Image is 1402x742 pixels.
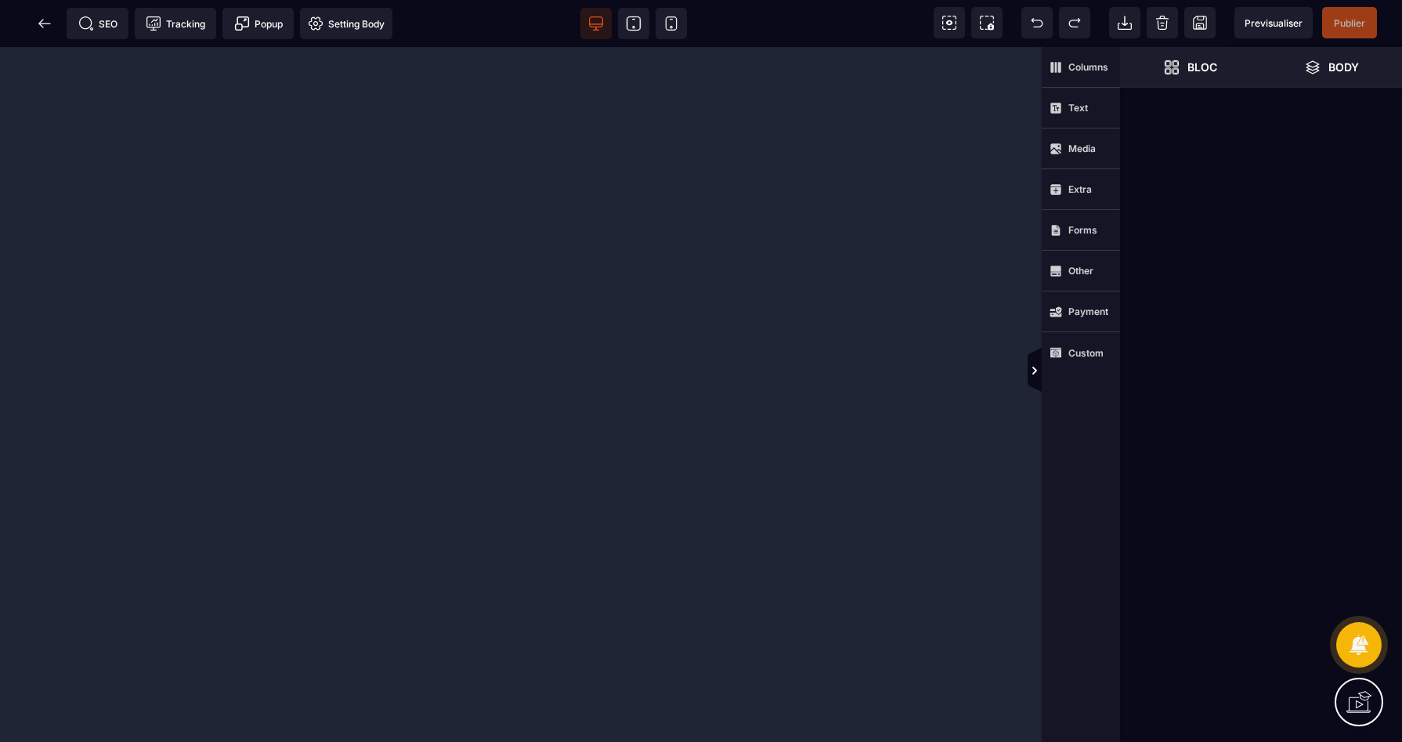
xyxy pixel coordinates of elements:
[1187,61,1217,73] strong: Bloc
[1068,61,1108,73] strong: Columns
[146,16,205,31] span: Tracking
[971,7,1003,38] span: Screenshot
[1120,47,1261,88] span: Open Blocks
[1068,306,1108,317] strong: Payment
[1068,102,1088,114] strong: Text
[1068,265,1093,277] strong: Other
[78,16,117,31] span: SEO
[1234,7,1313,38] span: Preview
[1068,347,1104,359] strong: Custom
[1068,183,1092,195] strong: Extra
[1068,143,1096,154] strong: Media
[1068,224,1097,236] strong: Forms
[934,7,965,38] span: View components
[234,16,283,31] span: Popup
[308,16,385,31] span: Setting Body
[1328,61,1359,73] strong: Body
[1245,17,1303,29] span: Previsualiser
[1334,17,1365,29] span: Publier
[1261,47,1402,88] span: Open Layer Manager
